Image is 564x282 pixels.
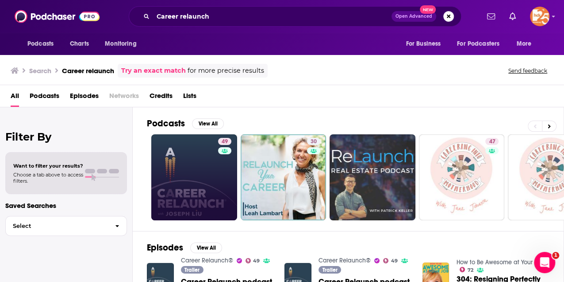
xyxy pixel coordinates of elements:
[530,7,549,26] button: Show profile menu
[391,259,398,263] span: 49
[307,138,320,145] a: 30
[62,67,114,75] h3: Career relaunch
[99,35,148,52] button: open menu
[383,258,398,263] a: 49
[485,138,499,145] a: 47
[395,14,432,19] span: Open Advanced
[456,258,544,266] a: How to Be Awesome at Your Job
[153,9,391,23] input: Search podcasts, credits, & more...
[530,7,549,26] span: Logged in as kerrifulks
[489,137,495,146] span: 47
[406,38,441,50] span: For Business
[13,172,83,184] span: Choose a tab above to access filters.
[184,267,200,273] span: Trailer
[105,38,136,50] span: Monitoring
[30,89,59,107] a: Podcasts
[150,89,173,107] a: Credits
[322,267,338,273] span: Trailer
[70,38,89,50] span: Charts
[468,268,473,272] span: 72
[253,259,260,263] span: 49
[420,5,436,14] span: New
[5,130,127,143] h2: Filter By
[192,118,224,129] button: View All
[70,89,99,107] a: Episodes
[13,163,83,169] span: Want to filter your results?
[391,11,436,22] button: Open AdvancedNew
[517,38,532,50] span: More
[11,89,19,107] a: All
[318,257,371,264] a: Career Relaunch®
[6,223,108,229] span: Select
[21,35,65,52] button: open menu
[218,138,231,145] a: 49
[530,7,549,26] img: User Profile
[399,35,452,52] button: open menu
[151,134,237,220] a: 49
[190,243,222,253] button: View All
[188,66,264,76] span: for more precise results
[222,137,228,146] span: 49
[552,252,559,259] span: 1
[147,118,185,129] h2: Podcasts
[483,9,499,24] a: Show notifications dropdown
[246,258,260,263] a: 49
[5,216,127,236] button: Select
[29,67,51,75] h3: Search
[510,35,543,52] button: open menu
[27,38,54,50] span: Podcasts
[311,137,317,146] span: 30
[5,201,127,210] p: Saved Searches
[419,134,505,220] a: 47
[109,89,139,107] span: Networks
[506,9,519,24] a: Show notifications dropdown
[147,242,183,253] h2: Episodes
[460,267,473,272] a: 72
[64,35,94,52] a: Charts
[534,252,555,273] iframe: Intercom live chat
[147,118,224,129] a: PodcastsView All
[506,67,550,74] button: Send feedback
[147,242,222,253] a: EpisodesView All
[183,89,196,107] a: Lists
[129,6,461,27] div: Search podcasts, credits, & more...
[457,38,499,50] span: For Podcasters
[181,257,233,264] a: Career Relaunch®
[241,134,326,220] a: 30
[15,8,100,25] img: Podchaser - Follow, Share and Rate Podcasts
[121,66,186,76] a: Try an exact match
[451,35,512,52] button: open menu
